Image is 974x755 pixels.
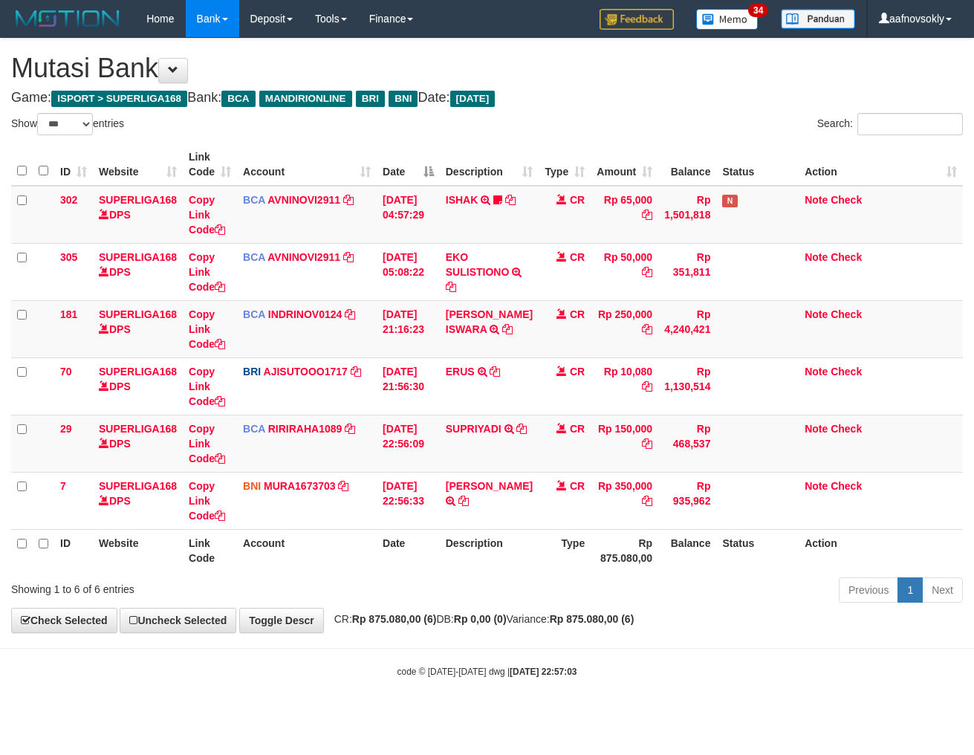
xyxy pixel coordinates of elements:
[60,366,72,377] span: 70
[658,415,716,472] td: Rp 468,537
[93,472,183,529] td: DPS
[458,495,469,507] a: Copy DENDY FARDIYANTO to clipboard
[11,7,124,30] img: MOTION_logo.png
[839,577,898,603] a: Previous
[51,91,187,107] span: ISPORT > SUPERLIGA168
[343,251,354,263] a: Copy AVNINOVI2911 to clipboard
[446,308,533,335] a: [PERSON_NAME] ISWARA
[93,143,183,186] th: Website: activate to sort column ascending
[54,143,93,186] th: ID: activate to sort column ascending
[805,423,828,435] a: Note
[267,251,340,263] a: AVNINOVI2911
[397,667,577,677] small: code © [DATE]-[DATE] dwg |
[243,251,265,263] span: BCA
[239,608,324,633] a: Toggle Descr
[189,366,225,407] a: Copy Link Code
[93,243,183,300] td: DPS
[446,251,510,278] a: EKO SULISTIONO
[446,366,475,377] a: ERUS
[570,423,585,435] span: CR
[446,194,478,206] a: ISHAK
[99,480,177,492] a: SUPERLIGA168
[352,613,437,625] strong: Rp 875.080,00 (6)
[237,143,377,186] th: Account: activate to sort column ascending
[591,243,658,300] td: Rp 50,000
[591,143,658,186] th: Amount: activate to sort column ascending
[642,380,652,392] a: Copy Rp 10,080 to clipboard
[268,423,342,435] a: RIRIRAHA1089
[446,423,501,435] a: SUPRIYADI
[805,194,828,206] a: Note
[490,366,500,377] a: Copy ERUS to clipboard
[120,608,236,633] a: Uncheck Selected
[817,113,963,135] label: Search:
[831,251,862,263] a: Check
[539,529,591,571] th: Type
[268,308,342,320] a: INDRINOV0124
[591,186,658,244] td: Rp 65,000
[377,243,440,300] td: [DATE] 05:08:22
[377,472,440,529] td: [DATE] 22:56:33
[591,529,658,571] th: Rp 875.080,00
[356,91,385,107] span: BRI
[93,357,183,415] td: DPS
[550,613,634,625] strong: Rp 875.080,00 (6)
[831,423,862,435] a: Check
[183,143,237,186] th: Link Code: activate to sort column ascending
[805,308,828,320] a: Note
[60,194,77,206] span: 302
[93,300,183,357] td: DPS
[642,266,652,278] a: Copy Rp 50,000 to clipboard
[831,480,862,492] a: Check
[243,480,261,492] span: BNI
[345,308,355,320] a: Copy INDRINOV0124 to clipboard
[440,143,539,186] th: Description: activate to sort column ascending
[99,308,177,320] a: SUPERLIGA168
[60,480,66,492] span: 7
[11,91,963,106] h4: Game: Bank: Date:
[327,613,634,625] span: CR: DB: Variance:
[658,529,716,571] th: Balance
[351,366,361,377] a: Copy AJISUTOOO1717 to clipboard
[591,357,658,415] td: Rp 10,080
[243,366,261,377] span: BRI
[570,480,585,492] span: CR
[264,480,336,492] a: MURA1673703
[440,529,539,571] th: Description
[570,251,585,263] span: CR
[377,529,440,571] th: Date
[805,480,828,492] a: Note
[658,186,716,244] td: Rp 1,501,818
[591,300,658,357] td: Rp 250,000
[11,54,963,83] h1: Mutasi Bank
[343,194,354,206] a: Copy AVNINOVI2911 to clipboard
[658,143,716,186] th: Balance
[539,143,591,186] th: Type: activate to sort column ascending
[189,423,225,464] a: Copy Link Code
[446,480,533,492] a: [PERSON_NAME]
[716,143,799,186] th: Status
[264,366,348,377] a: AJISUTOOO1717
[570,308,585,320] span: CR
[267,194,340,206] a: AVNINOVI2911
[243,194,265,206] span: BCA
[99,366,177,377] a: SUPERLIGA168
[857,113,963,135] input: Search:
[570,194,585,206] span: CR
[11,113,124,135] label: Show entries
[831,194,862,206] a: Check
[389,91,418,107] span: BNI
[516,423,527,435] a: Copy SUPRIYADI to clipboard
[345,423,355,435] a: Copy RIRIRAHA1089 to clipboard
[502,323,513,335] a: Copy DIONYSIUS ISWARA to clipboard
[450,91,496,107] span: [DATE]
[60,423,72,435] span: 29
[189,251,225,293] a: Copy Link Code
[338,480,348,492] a: Copy MURA1673703 to clipboard
[377,186,440,244] td: [DATE] 04:57:29
[642,323,652,335] a: Copy Rp 250,000 to clipboard
[696,9,759,30] img: Button%20Memo.svg
[642,438,652,450] a: Copy Rp 150,000 to clipboard
[243,308,265,320] span: BCA
[831,308,862,320] a: Check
